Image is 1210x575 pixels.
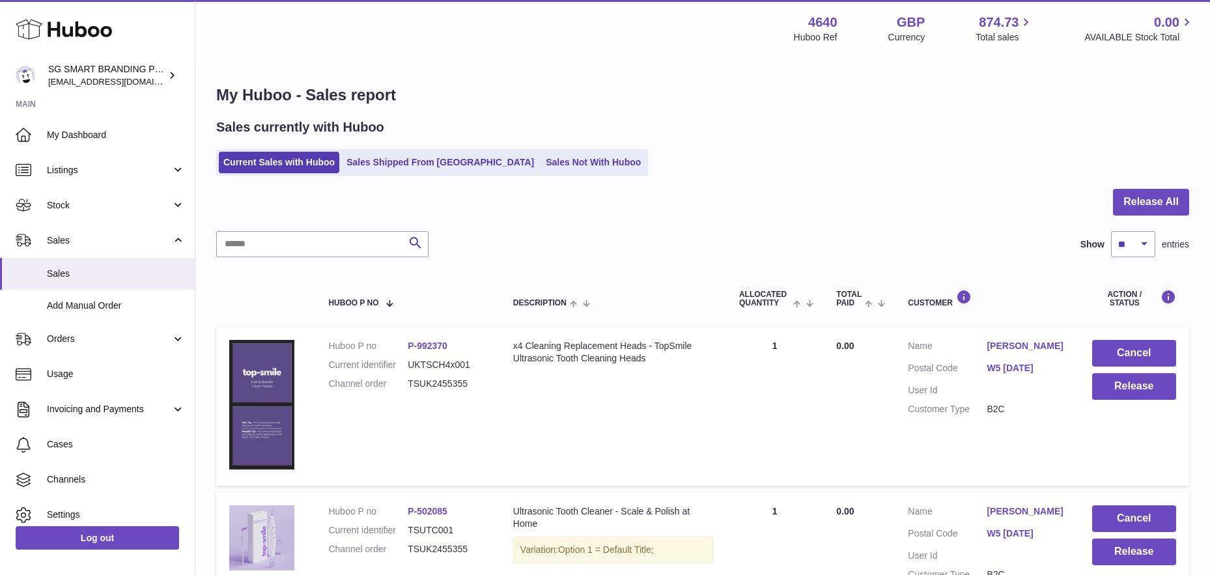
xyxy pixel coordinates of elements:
[908,384,987,397] dt: User Id
[513,299,567,307] span: Description
[216,85,1189,105] h1: My Huboo - Sales report
[1084,14,1194,44] a: 0.00 AVAILABLE Stock Total
[1084,31,1194,44] span: AVAILABLE Stock Total
[328,359,408,371] dt: Current identifier
[908,505,987,521] dt: Name
[1113,189,1189,216] button: Release All
[987,340,1065,352] a: [PERSON_NAME]
[47,199,171,212] span: Stock
[1092,505,1176,532] button: Cancel
[47,300,185,312] span: Add Manual Order
[47,368,185,380] span: Usage
[897,14,925,31] strong: GBP
[408,524,487,537] dd: TSUTC001
[794,31,837,44] div: Huboo Ref
[328,524,408,537] dt: Current identifier
[16,66,35,85] img: uktopsmileshipping@gmail.com
[908,362,987,378] dt: Postal Code
[47,268,185,280] span: Sales
[979,14,1019,31] span: 874.73
[739,290,790,307] span: ALLOCATED Quantity
[48,63,165,88] div: SG SMART BRANDING PTE. LTD.
[908,550,987,562] dt: User Id
[16,526,179,550] a: Log out
[47,403,171,415] span: Invoicing and Payments
[408,359,487,371] dd: UKTSCH4x001
[408,506,447,516] a: P-502085
[328,543,408,555] dt: Channel order
[908,527,987,543] dt: Postal Code
[908,403,987,415] dt: Customer Type
[513,505,713,530] div: Ultrasonic Tooth Cleaner - Scale & Polish at Home
[408,341,447,351] a: P-992370
[47,333,171,345] span: Orders
[219,152,339,173] a: Current Sales with Huboo
[408,378,487,390] dd: TSUK2455355
[908,340,987,356] dt: Name
[48,76,191,87] span: [EMAIL_ADDRESS][DOMAIN_NAME]
[541,152,645,173] a: Sales Not With Huboo
[987,403,1065,415] dd: B2C
[836,341,854,351] span: 0.00
[558,544,654,555] span: Option 1 = Default Title;
[47,509,185,521] span: Settings
[47,438,185,451] span: Cases
[1092,340,1176,367] button: Cancel
[976,31,1034,44] span: Total sales
[342,152,539,173] a: Sales Shipped From [GEOGRAPHIC_DATA]
[47,473,185,486] span: Channels
[836,506,854,516] span: 0.00
[328,340,408,352] dt: Huboo P no
[1162,238,1189,251] span: entries
[229,505,294,570] img: plaqueremoverforteethbestselleruk5.png
[1092,290,1176,307] div: Action / Status
[808,14,837,31] strong: 4640
[47,234,171,247] span: Sales
[836,290,862,307] span: Total paid
[987,527,1065,540] a: W5 [DATE]
[726,327,823,486] td: 1
[216,119,384,136] h2: Sales currently with Huboo
[328,299,378,307] span: Huboo P no
[987,362,1065,374] a: W5 [DATE]
[1092,539,1176,565] button: Release
[408,543,487,555] dd: TSUK2455355
[328,378,408,390] dt: Channel order
[1154,14,1179,31] span: 0.00
[513,340,713,365] div: x4 Cleaning Replacement Heads - TopSmile Ultrasonic Tooth Cleaning Heads
[976,14,1034,44] a: 874.73 Total sales
[328,505,408,518] dt: Huboo P no
[908,290,1065,307] div: Customer
[888,31,925,44] div: Currency
[47,129,185,141] span: My Dashboard
[229,340,294,470] img: 46401723452454.png
[47,164,171,176] span: Listings
[1092,373,1176,400] button: Release
[987,505,1065,518] a: [PERSON_NAME]
[513,537,713,563] div: Variation:
[1080,238,1104,251] label: Show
